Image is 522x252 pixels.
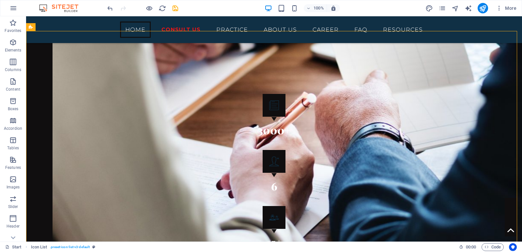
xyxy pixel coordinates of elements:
button: More [493,3,519,13]
span: : [470,245,471,249]
button: Code [482,243,504,251]
button: navigator [452,4,459,12]
p: Header [7,224,20,229]
p: Elements [5,48,22,53]
i: Undo: Edit headline (Ctrl+Z) [106,5,114,12]
span: Code [484,243,501,251]
button: pages [438,4,446,12]
i: On resize automatically adjust zoom level to fit chosen device. [330,5,336,11]
img: Editor Logo [38,4,86,12]
p: Features [5,165,21,170]
button: design [425,4,433,12]
p: Favorites [5,28,21,33]
i: Navigator [452,5,459,12]
button: 100% [304,4,327,12]
i: Save (Ctrl+S) [172,5,179,12]
nav: breadcrumb [31,243,96,251]
span: More [496,5,516,11]
button: reload [158,4,166,12]
span: Click to select. Double-click to edit [31,243,47,251]
h6: Session time [459,243,476,251]
p: Tables [7,145,19,151]
i: Design (Ctrl+Alt+Y) [425,5,433,12]
i: Publish [479,5,486,12]
button: Click here to leave preview mode and continue editing [145,4,153,12]
i: Pages (Ctrl+Alt+S) [438,5,446,12]
button: text_generator [465,4,472,12]
a: Click to cancel selection. Double-click to open Pages [5,243,22,251]
span: . preset-icon-list-v3-default [50,243,90,251]
p: Slider [8,204,18,209]
button: Usercentrics [509,243,517,251]
button: publish [478,3,488,13]
span: 00 00 [466,243,476,251]
p: Boxes [8,106,19,111]
i: AI Writer [465,5,472,12]
h6: 100% [314,4,324,12]
p: Images [7,185,20,190]
p: Accordion [4,126,22,131]
p: Columns [5,67,21,72]
i: Reload page [159,5,166,12]
i: This element is a customizable preset [92,245,95,249]
button: undo [106,4,114,12]
button: save [171,4,179,12]
p: Content [6,87,20,92]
